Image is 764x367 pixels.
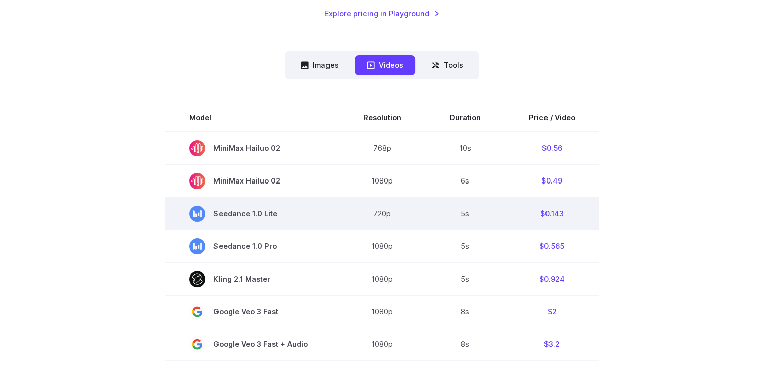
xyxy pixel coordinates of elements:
a: Explore pricing in Playground [324,8,440,19]
td: 1080p [339,295,425,328]
button: Videos [355,55,415,75]
th: Price / Video [505,104,599,132]
td: $2 [505,295,599,328]
th: Model [165,104,339,132]
th: Duration [425,104,505,132]
td: 10s [425,132,505,165]
td: $0.565 [505,230,599,262]
td: 5s [425,197,505,230]
th: Resolution [339,104,425,132]
button: Tools [419,55,475,75]
td: 8s [425,328,505,360]
span: MiniMax Hailuo 02 [189,173,315,189]
button: Images [289,55,351,75]
td: 5s [425,230,505,262]
span: MiniMax Hailuo 02 [189,140,315,156]
span: Seedance 1.0 Lite [189,206,315,222]
td: $0.49 [505,164,599,197]
td: 5s [425,262,505,295]
td: 720p [339,197,425,230]
td: $0.924 [505,262,599,295]
td: $3.2 [505,328,599,360]
span: Seedance 1.0 Pro [189,238,315,254]
td: $0.56 [505,132,599,165]
span: Kling 2.1 Master [189,271,315,287]
td: 1080p [339,262,425,295]
td: 6s [425,164,505,197]
td: 8s [425,295,505,328]
span: Google Veo 3 Fast + Audio [189,336,315,352]
span: Google Veo 3 Fast [189,304,315,320]
td: 1080p [339,230,425,262]
td: 1080p [339,328,425,360]
td: $0.143 [505,197,599,230]
td: 1080p [339,164,425,197]
td: 768p [339,132,425,165]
